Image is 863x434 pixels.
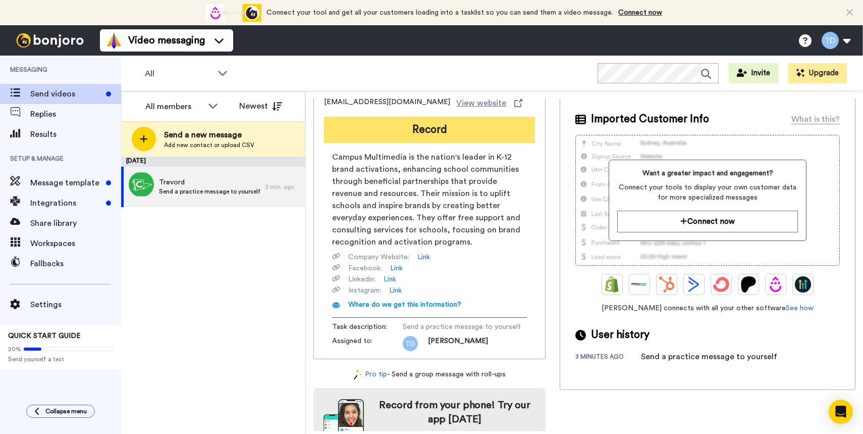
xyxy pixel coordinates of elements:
span: Task description : [332,322,403,332]
span: Send a practice message to yourself [403,322,521,332]
button: Connect now [617,211,798,232]
a: Link [384,274,396,284]
span: Results [30,128,121,140]
a: Connect now [618,9,662,16]
div: Send a practice message to yourself [641,351,777,363]
span: [PERSON_NAME] [428,336,488,351]
a: Link [389,285,402,296]
button: Collapse menu [26,405,95,418]
span: Assigned to: [332,336,403,351]
img: ActiveCampaign [686,276,702,293]
span: Facebook : [348,263,382,273]
span: Company Website : [348,252,409,262]
img: Ontraport [631,276,648,293]
img: ConvertKit [713,276,729,293]
span: Connect your tools to display your own customer data for more specialized messages [617,182,798,203]
button: Upgrade [788,63,847,83]
img: add8e0ac-2200-4578-bdee-a5653d002ff6.jpg [129,172,154,197]
span: Message template [30,177,102,189]
img: bj-logo-header-white.svg [12,33,88,47]
span: Integrations [30,197,102,209]
a: View website [456,97,522,109]
span: Video messaging [128,33,205,47]
button: Newest [232,96,290,116]
span: Settings [30,299,121,311]
span: Instagram : [348,285,381,296]
div: animation [206,4,261,22]
span: Want a greater impact and engagement? [617,168,798,178]
span: Imported Customer Info [591,112,709,127]
span: Send videos [30,88,102,100]
img: GoHighLevel [795,276,811,293]
div: What is this? [791,113,840,125]
div: [DATE] [121,157,305,167]
span: Trevord [159,177,260,187]
a: Link [417,252,430,262]
button: Invite [729,63,778,83]
span: Replies [30,108,121,120]
span: Add new contact or upload CSV [164,141,254,149]
span: 20% [8,345,21,353]
img: Shopify [604,276,620,293]
div: - Send a group message with roll-ups [313,369,546,380]
div: All members [145,101,203,113]
span: Send yourself a test [8,355,113,363]
img: vm-color.svg [106,32,122,49]
button: Record [324,117,535,143]
span: View website [456,97,506,109]
span: QUICK START GUIDE [8,332,81,340]
img: Hubspot [659,276,675,293]
span: Campus Multimedia is the nation's leader in K-12 brand activations, enhancing school communities ... [332,151,527,248]
a: Link [390,263,403,273]
h4: Record from your phone! Try our app [DATE] [374,398,535,426]
span: [PERSON_NAME] connects with all your other software [575,303,840,313]
a: Pro tip [354,369,387,380]
a: See how [786,305,814,312]
span: Send a new message [164,129,254,141]
span: [EMAIL_ADDRESS][DOMAIN_NAME] [324,97,450,109]
span: Linkedin : [348,274,375,284]
span: Where do we get this information? [348,301,461,308]
span: Connect your tool and get all your customers loading into a tasklist so you can send them a video... [266,9,613,16]
span: Collapse menu [45,407,87,415]
img: Patreon [740,276,757,293]
span: Share library [30,217,121,229]
img: Drip [768,276,784,293]
span: Workspaces [30,237,121,250]
span: Fallbacks [30,258,121,270]
img: magic-wand.svg [354,369,363,380]
span: User history [591,327,650,343]
span: All [145,68,212,80]
div: 3 minutes ago [575,353,641,363]
span: Send a practice message to yourself [159,187,260,196]
img: td.png [403,336,418,351]
div: 3 min. ago [265,183,300,191]
div: Open Intercom Messenger [829,400,853,424]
